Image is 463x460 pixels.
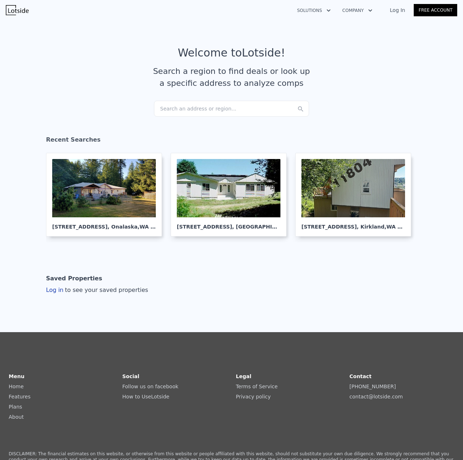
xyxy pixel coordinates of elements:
[171,153,292,237] a: [STREET_ADDRESS], [GEOGRAPHIC_DATA]
[236,373,251,379] strong: Legal
[46,286,148,294] div: Log in
[337,4,378,17] button: Company
[9,373,24,379] strong: Menu
[46,130,417,153] div: Recent Searches
[236,384,278,389] a: Terms of Service
[122,373,139,379] strong: Social
[122,384,179,389] a: Follow us on facebook
[350,384,396,389] a: [PHONE_NUMBER]
[52,217,156,230] div: [STREET_ADDRESS] , Onalaska
[295,153,417,237] a: [STREET_ADDRESS], Kirkland,WA 98034
[9,404,22,410] a: Plans
[9,384,24,389] a: Home
[9,414,24,420] a: About
[122,394,170,400] a: How to UseLotside
[236,394,271,400] a: Privacy policy
[291,4,337,17] button: Solutions
[46,271,102,286] div: Saved Properties
[301,217,405,230] div: [STREET_ADDRESS] , Kirkland
[350,394,403,400] a: contact@lotside.com
[138,224,168,230] span: , WA 98533
[350,373,372,379] strong: Contact
[150,65,313,89] div: Search a region to find deals or look up a specific address to analyze comps
[6,5,29,15] img: Lotside
[9,394,30,400] a: Features
[414,4,457,16] a: Free Account
[177,217,280,230] div: [STREET_ADDRESS] , [GEOGRAPHIC_DATA]
[46,153,168,237] a: [STREET_ADDRESS], Onalaska,WA 98533
[63,287,148,293] span: to see your saved properties
[384,224,415,230] span: , WA 98034
[154,101,309,117] div: Search an address or region...
[381,7,414,14] a: Log In
[178,46,285,59] div: Welcome to Lotside !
